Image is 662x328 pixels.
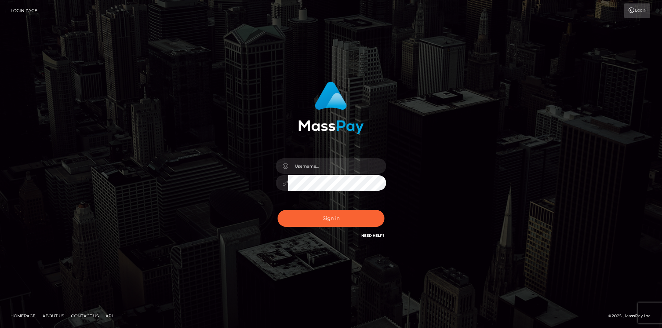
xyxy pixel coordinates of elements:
[298,82,364,134] img: MassPay Login
[11,3,37,18] a: Login Page
[8,310,38,321] a: Homepage
[624,3,650,18] a: Login
[103,310,116,321] a: API
[68,310,101,321] a: Contact Us
[361,233,384,238] a: Need Help?
[288,158,386,174] input: Username...
[40,310,67,321] a: About Us
[278,210,384,227] button: Sign in
[608,312,657,320] div: © 2025 , MassPay Inc.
